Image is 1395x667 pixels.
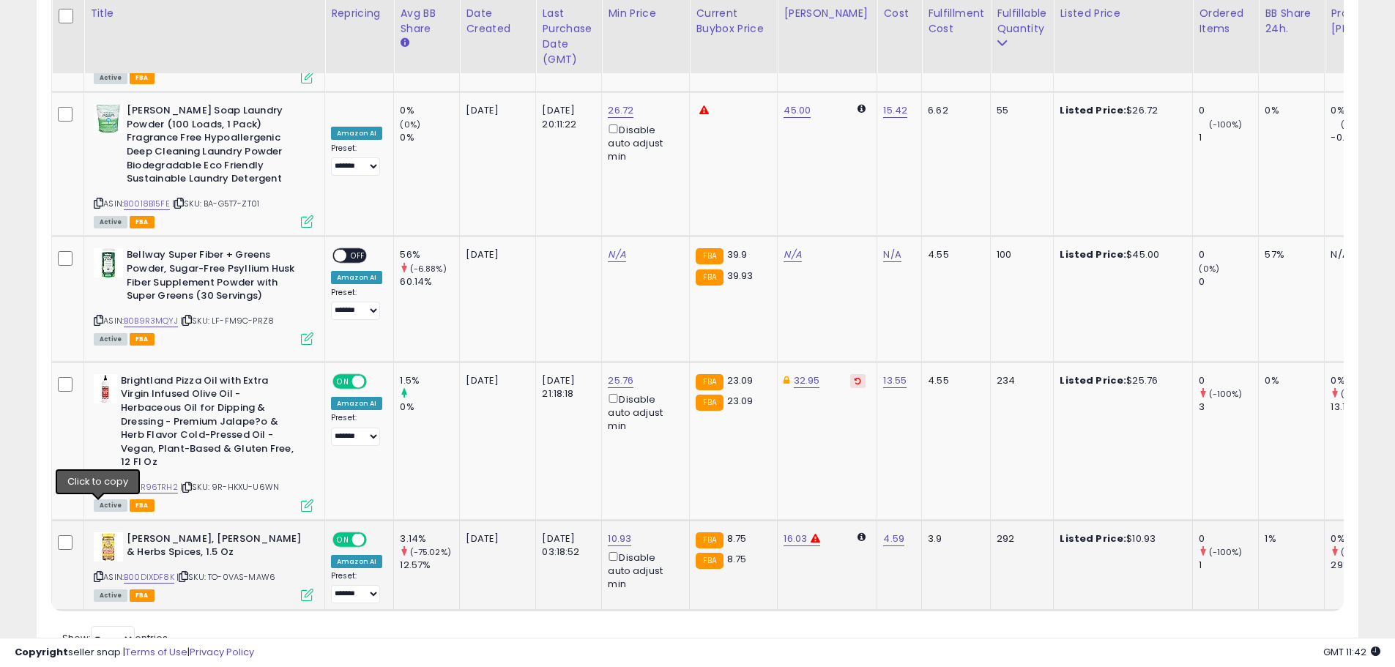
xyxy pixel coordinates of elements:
div: Date Created [466,6,529,37]
div: [DATE] 20:11:22 [542,104,590,130]
span: | SKU: BA-G5T7-ZT01 [172,198,259,209]
div: Disable auto adjust min [608,549,678,592]
a: 10.93 [608,532,631,546]
div: 0 [1199,248,1258,261]
span: | SKU: LF-FM9C-PRZ8 [180,315,274,327]
span: ON [334,375,352,387]
small: (0%) [1199,263,1219,275]
div: 1.5% [400,374,459,387]
span: | SKU: TO-0VAS-MAW6 [176,571,275,583]
b: [PERSON_NAME] Soap Laundry Powder (100 Loads, 1 Pack) Fragrance Free Hypoallergenic Deep Cleaning... [127,104,305,189]
a: B00DIXDF8K [124,571,174,584]
div: 100 [997,248,1042,261]
b: Listed Price: [1060,103,1126,117]
div: 0% [1265,104,1313,117]
div: $25.76 [1060,374,1181,387]
a: 25.76 [608,373,633,388]
span: 39.9 [727,247,748,261]
div: 0 [1199,104,1258,117]
span: 8.75 [727,552,747,566]
div: Cost [883,6,915,21]
strong: Copyright [15,645,68,659]
a: 4.59 [883,532,904,546]
div: 57% [1265,248,1313,261]
span: All listings currently available for purchase on Amazon [94,72,127,84]
b: Bellway Super Fiber + Greens Powder, Sugar-Free Psyllium Husk Fiber Supplement Powder with Super ... [127,248,305,306]
span: FBA [130,499,155,512]
img: 51FrR-ettbL._SL40_.jpg [94,532,123,562]
b: [PERSON_NAME], [PERSON_NAME] & Herbs Spices, 1.5 Oz [127,532,305,563]
span: 23.09 [727,373,754,387]
div: Min Price [608,6,683,21]
img: 31mtXWzCT3L._SL40_.jpg [94,374,117,403]
a: N/A [608,247,625,262]
div: 1% [1265,532,1313,545]
div: Disable auto adjust min [608,391,678,433]
span: OFF [365,375,388,387]
div: 0 [1199,374,1258,387]
span: FBA [130,589,155,602]
div: Disable auto adjust min [608,122,678,164]
div: Fulfillment Cost [928,6,984,37]
div: [DATE] [466,532,524,545]
small: (0%) [400,119,420,130]
div: 0% [1265,374,1313,387]
span: 39.93 [727,269,754,283]
div: Title [90,6,319,21]
small: (-100%) [1209,119,1243,130]
span: Show: entries [62,631,168,645]
a: 32.95 [794,373,820,388]
div: Listed Price [1060,6,1186,21]
div: $45.00 [1060,248,1181,261]
div: [DATE] [466,374,524,387]
div: 4.55 [928,374,979,387]
small: FBA [696,374,723,390]
div: 234 [997,374,1042,387]
span: 8.75 [727,532,747,545]
a: 15.42 [883,103,907,118]
span: FBA [130,333,155,346]
span: ON [334,533,352,545]
div: Amazon AI [331,555,382,568]
img: 419T3b96LgL._SL40_.jpg [94,248,123,277]
div: Current Buybox Price [696,6,771,37]
b: Brightland Pizza Oil with Extra Virgin Infused Olive Oil - Herbaceous Oil for Dipping & Dressing ... [121,374,299,473]
div: [DATE] 03:18:52 [542,532,590,559]
b: Listed Price: [1060,373,1126,387]
div: ASIN: [94,104,313,226]
div: 3.14% [400,532,459,545]
a: 13.55 [883,373,907,388]
div: Amazon AI [331,397,382,410]
span: 23.09 [727,394,754,408]
div: 0 [1199,532,1258,545]
div: Fulfillable Quantity [997,6,1047,37]
div: [PERSON_NAME] [784,6,871,21]
a: B0018B15FE [124,198,170,210]
div: 4.55 [928,248,979,261]
div: Preset: [331,144,382,176]
div: 56% [400,248,459,261]
b: Listed Price: [1060,247,1126,261]
small: (-100%) [1341,388,1374,400]
div: Last Purchase Date (GMT) [542,6,595,67]
div: 60.14% [400,275,459,288]
div: 0% [400,400,459,414]
span: OFF [365,533,388,545]
span: | SKU: 9R-HKXU-U6WN [180,481,279,493]
a: 45.00 [784,103,811,118]
div: BB Share 24h. [1265,6,1318,37]
small: FBA [696,395,723,411]
div: 0 [1199,275,1258,288]
span: All listings currently available for purchase on Amazon [94,216,127,228]
div: ASIN: [94,532,313,600]
div: 3 [1199,400,1258,414]
a: B0CR96TRH2 [124,481,178,493]
div: 12.57% [400,559,459,572]
a: B0B9R3MQYJ [124,315,178,327]
span: OFF [346,250,370,262]
a: Privacy Policy [190,645,254,659]
a: 26.72 [608,103,633,118]
small: (-6.88%) [410,263,447,275]
div: Amazon AI [331,271,382,284]
div: Preset: [331,571,382,604]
